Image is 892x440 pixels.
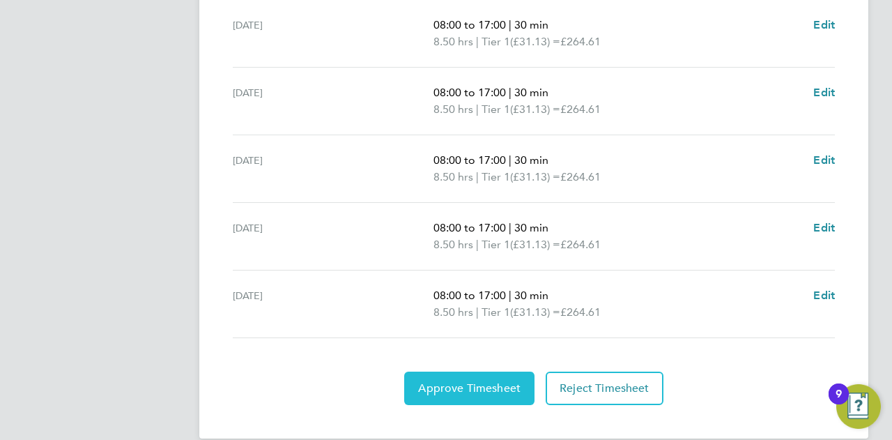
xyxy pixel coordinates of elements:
span: 08:00 to 17:00 [433,221,506,234]
span: | [509,86,512,99]
div: [DATE] [233,287,433,321]
span: Edit [813,86,835,99]
span: £264.61 [560,103,601,116]
span: Approve Timesheet [418,381,521,395]
span: (£31.13) = [510,103,560,116]
span: 08:00 to 17:00 [433,86,506,99]
span: 30 min [514,221,548,234]
div: [DATE] [233,17,433,50]
span: 08:00 to 17:00 [433,18,506,31]
span: Edit [813,289,835,302]
span: 8.50 hrs [433,170,473,183]
span: 30 min [514,86,548,99]
div: [DATE] [233,84,433,118]
span: | [476,238,479,251]
span: 8.50 hrs [433,238,473,251]
span: Tier 1 [482,304,510,321]
span: | [476,170,479,183]
span: (£31.13) = [510,170,560,183]
a: Edit [813,152,835,169]
span: Edit [813,18,835,31]
span: | [509,18,512,31]
span: | [476,103,479,116]
span: | [509,289,512,302]
span: Tier 1 [482,169,510,185]
button: Approve Timesheet [404,372,535,405]
button: Reject Timesheet [546,372,663,405]
span: £264.61 [560,170,601,183]
span: 8.50 hrs [433,35,473,48]
span: 08:00 to 17:00 [433,153,506,167]
span: £264.61 [560,35,601,48]
span: Reject Timesheet [560,381,649,395]
span: (£31.13) = [510,305,560,319]
a: Edit [813,220,835,236]
span: 8.50 hrs [433,305,473,319]
span: £264.61 [560,305,601,319]
div: [DATE] [233,220,433,253]
span: 08:00 to 17:00 [433,289,506,302]
span: | [509,153,512,167]
span: 30 min [514,18,548,31]
span: (£31.13) = [510,238,560,251]
div: 9 [836,394,842,412]
span: Tier 1 [482,101,510,118]
a: Edit [813,17,835,33]
a: Edit [813,84,835,101]
div: [DATE] [233,152,433,185]
span: | [476,35,479,48]
span: £264.61 [560,238,601,251]
span: 30 min [514,289,548,302]
span: Tier 1 [482,33,510,50]
span: | [509,221,512,234]
span: Tier 1 [482,236,510,253]
span: Edit [813,221,835,234]
button: Open Resource Center, 9 new notifications [836,384,881,429]
span: Edit [813,153,835,167]
a: Edit [813,287,835,304]
span: | [476,305,479,319]
span: 30 min [514,153,548,167]
span: 8.50 hrs [433,103,473,116]
span: (£31.13) = [510,35,560,48]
